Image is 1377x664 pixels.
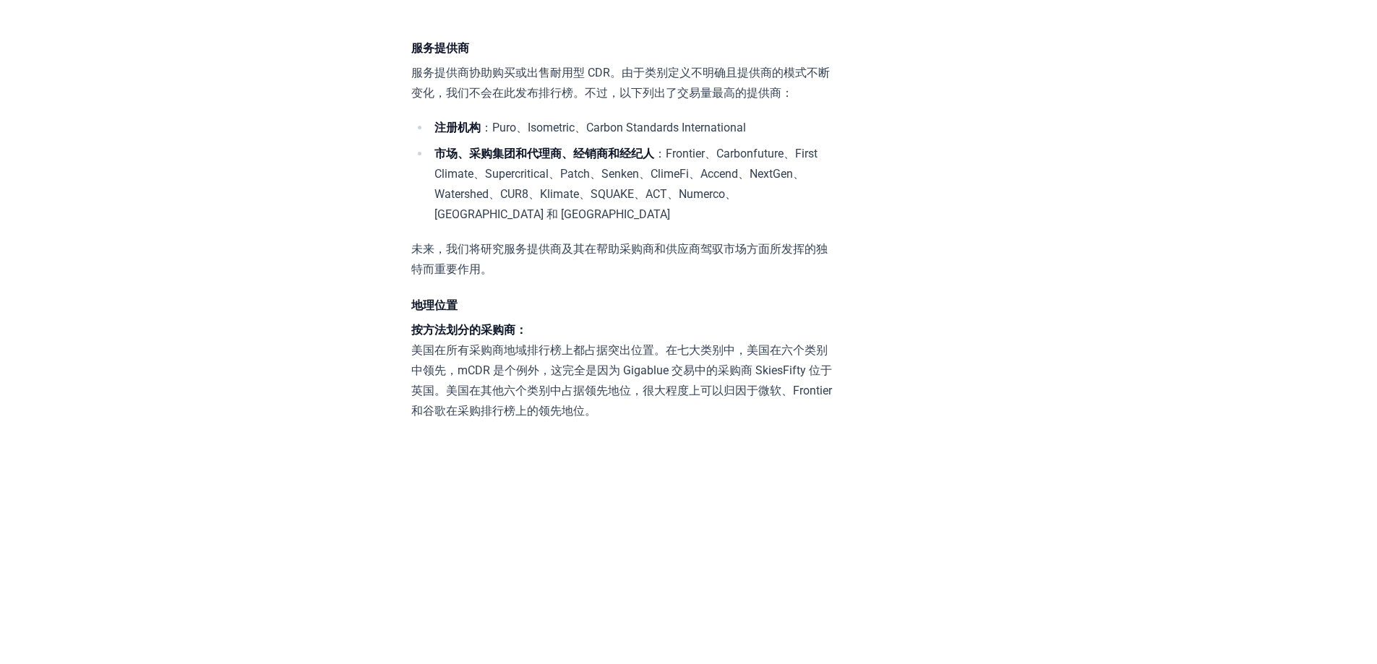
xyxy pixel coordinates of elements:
font: 按方法划分的采购商： [411,323,527,337]
font: 未来，我们将研究服务提供商及其在帮助采购商和供应商驾驭市场方面所发挥的独特而重要作用。 [411,242,828,276]
font: 地理位置 [411,298,458,312]
font: 美国在所有采购商地域排行榜上都占据突出位置。在七大类别中，美国在六个类别中领先，mCDR 是个例外，这完全是因为 Gigablue 交易中的采购商 SkiesFifty 位于英国。美国在其他六个... [411,343,832,418]
font: 市场、采购集团和代理商、经销商和经纪人 [434,147,654,160]
font: 注册机构 [434,121,481,134]
font: 服务提供商协助购买或出售耐用型 CDR。由于类别定义不明确且提供商的模式不断变化，我们不会在此发布排行榜。不过，以下列出了交易量最高的提供商： [411,66,830,100]
font: 服务提供商 [411,41,469,55]
font: ：Frontier、Carbonfuture、First Climate、Supercritical、Patch、Senken、ClimeFi、Accend、NextGen、Watershed、... [434,147,818,221]
font: ：Puro、Isometric、Carbon Standards International [481,121,746,134]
